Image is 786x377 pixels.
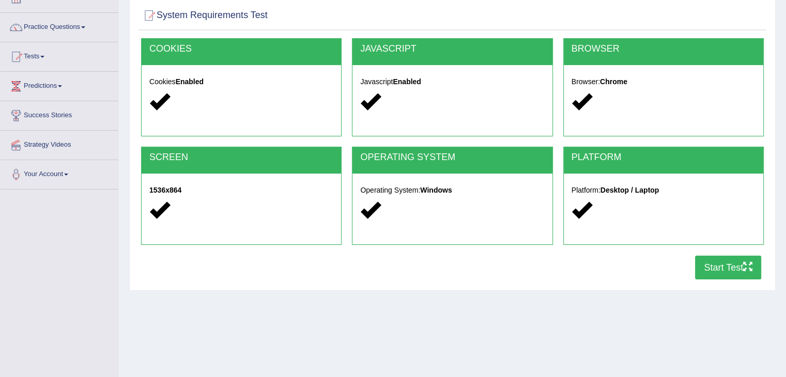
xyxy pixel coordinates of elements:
h2: PLATFORM [572,152,756,163]
strong: Windows [420,186,452,194]
h2: System Requirements Test [141,8,268,23]
a: Predictions [1,72,118,98]
strong: 1536x864 [149,186,181,194]
h5: Browser: [572,78,756,86]
h2: OPERATING SYSTEM [360,152,544,163]
h5: Javascript [360,78,544,86]
strong: Chrome [600,77,627,86]
strong: Enabled [176,77,204,86]
a: Success Stories [1,101,118,127]
a: Practice Questions [1,13,118,39]
h2: SCREEN [149,152,333,163]
strong: Enabled [393,77,421,86]
button: Start Test [695,256,761,279]
a: Tests [1,42,118,68]
h2: BROWSER [572,44,756,54]
h5: Operating System: [360,186,544,194]
h2: JAVASCRIPT [360,44,544,54]
a: Your Account [1,160,118,186]
strong: Desktop / Laptop [600,186,659,194]
h5: Platform: [572,186,756,194]
a: Strategy Videos [1,131,118,156]
h2: COOKIES [149,44,333,54]
h5: Cookies [149,78,333,86]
